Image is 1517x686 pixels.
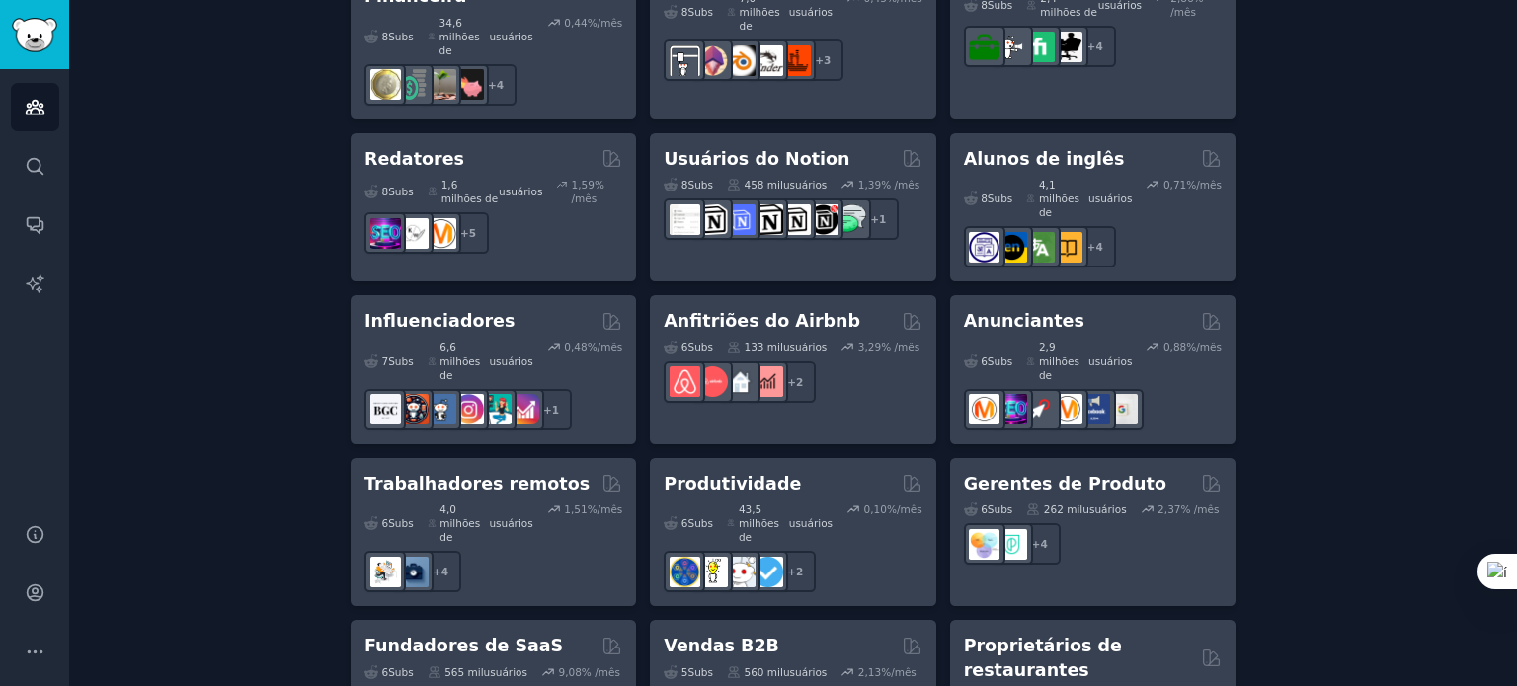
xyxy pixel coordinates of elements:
font: 6 [681,517,688,529]
font: 1,59 [572,179,595,191]
font: 0,71 [1163,179,1186,191]
img: Modelos FreeNotion [725,204,756,235]
font: 1 [879,213,886,225]
font: 0,44 [564,17,587,29]
img: Logotipo do GummySearch [12,18,57,52]
img: Dicas de crescimento do Instagram [509,394,539,424]
img: PPC [1024,394,1055,424]
img: seja disciplinado [753,557,783,587]
font: 6,6 milhões de [439,342,480,381]
img: Fogo [426,69,456,100]
font: Gerentes de Produto [964,474,1166,494]
img: marketing de influência [481,394,512,424]
img: troca_de_idiomas [1024,232,1055,263]
font: %/mês [588,503,623,515]
font: Anunciantes [964,311,1084,331]
img: Gestão de Produtos [969,529,999,560]
img: Instagram [426,394,456,424]
font: usuários [489,355,532,367]
img: NoçãoPromover [836,204,866,235]
font: % /mês [582,666,620,678]
font: %/mês [881,666,917,678]
font: 565 mil [444,666,483,678]
font: + [815,54,824,66]
font: usuários [489,517,532,529]
font: 8 [981,192,988,204]
img: NotionGeeks [753,204,783,235]
font: 1,51 [564,503,587,515]
font: Subs [388,666,413,678]
img: MelhoresModelos de Noção [808,204,838,235]
img: ender3 [753,45,783,76]
font: 4 [1040,538,1047,550]
img: aprendizagem de línguas [969,232,999,263]
font: 7 [382,355,389,367]
font: Redatores [364,149,464,169]
img: para contratar [969,32,999,62]
font: %/mês [887,503,922,515]
font: + [1032,538,1041,550]
img: AskNotion [780,204,811,235]
font: usuários [1088,355,1132,367]
font: Subs [988,355,1012,367]
font: 4 [1095,241,1102,253]
font: 34,6 milhões de [439,17,480,56]
font: 6 [981,503,988,515]
font: Subs [688,517,713,529]
img: SEO [370,218,401,249]
img: Impressão 3D [670,45,700,76]
font: Subs [988,503,1012,515]
font: 133 mil [744,342,782,353]
img: FixMyPrint [780,45,811,76]
font: 0,48 [564,342,587,353]
font: + [1087,40,1096,52]
img: liquidificador [725,45,756,76]
font: %/mês [1186,179,1222,191]
font: Produtividade [664,474,801,494]
font: %/mês [588,342,623,353]
img: Fiverr [1024,32,1055,62]
font: Subs [388,186,413,197]
img: trabalhar [398,557,429,587]
font: 458 mil [744,179,782,191]
font: 8 [382,186,389,197]
font: 6 [681,342,688,353]
img: SEO [997,394,1027,424]
font: usuários [489,31,532,42]
font: 1,39 [858,179,881,191]
font: + [787,376,796,388]
font: Proprietários de restaurantes [964,636,1122,680]
font: %/mês [1186,342,1222,353]
img: marketing [969,394,999,424]
font: 8 [681,179,688,191]
font: % /mês [881,342,919,353]
font: 9,08 [558,666,581,678]
font: usuários [1088,192,1132,204]
img: Trabalhos remotos [370,557,401,587]
img: Modelos de noção [670,204,700,235]
font: 4 [497,79,504,91]
font: 2 [796,566,803,577]
img: imóveis para alugar [725,366,756,397]
font: 1,6 milhões de [441,179,499,204]
font: 8 [382,31,389,42]
img: mídias sociais [398,394,429,424]
img: freelancer_para_contratação [997,32,1027,62]
font: 4,1 milhões de [1039,179,1079,218]
font: 8 [681,6,688,18]
img: anúncio [1052,394,1082,424]
font: 4 [1095,40,1102,52]
font: + [543,404,552,416]
font: Subs [388,517,413,529]
img: Continue escrevendo [398,218,429,249]
font: + [433,566,441,577]
img: anfitriões do Airbnb [670,366,700,397]
img: Planejamento Financeiro [398,69,429,100]
font: 560 mil [744,666,782,678]
font: Subs [688,666,713,678]
font: Subs [388,355,413,367]
img: Anúncios do Facebook [1079,394,1110,424]
font: 4 [441,566,448,577]
font: Usuários do Notion [664,149,849,169]
font: 262 mil [1044,503,1082,515]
